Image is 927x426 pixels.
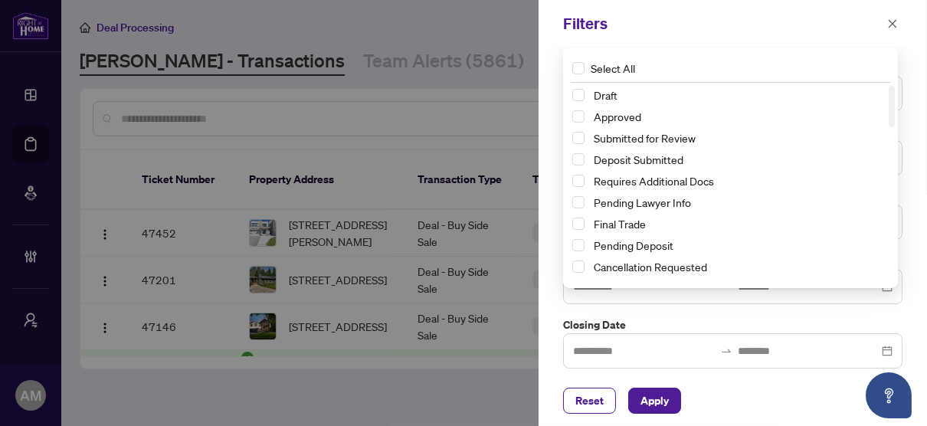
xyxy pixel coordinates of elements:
[588,193,889,211] span: Pending Lawyer Info
[588,86,889,104] span: Draft
[572,110,585,123] span: Select Approved
[572,196,585,208] span: Select Pending Lawyer Info
[594,217,646,231] span: Final Trade
[594,88,617,102] span: Draft
[640,388,669,413] span: Apply
[585,60,641,77] span: Select All
[720,345,732,357] span: swap-right
[594,260,707,274] span: Cancellation Requested
[572,132,585,144] span: Select Submitted for Review
[588,236,889,254] span: Pending Deposit
[594,131,696,145] span: Submitted for Review
[594,281,650,295] span: With Payroll
[887,18,898,29] span: close
[572,218,585,230] span: Select Final Trade
[563,388,616,414] button: Reset
[588,150,889,169] span: Deposit Submitted
[572,89,585,101] span: Select Draft
[563,12,883,35] div: Filters
[594,195,691,209] span: Pending Lawyer Info
[588,257,889,276] span: Cancellation Requested
[575,388,604,413] span: Reset
[572,239,585,251] span: Select Pending Deposit
[594,238,673,252] span: Pending Deposit
[588,279,889,297] span: With Payroll
[628,388,681,414] button: Apply
[594,152,683,166] span: Deposit Submitted
[588,172,889,190] span: Requires Additional Docs
[572,175,585,187] span: Select Requires Additional Docs
[866,372,912,418] button: Open asap
[588,215,889,233] span: Final Trade
[588,107,889,126] span: Approved
[594,110,641,123] span: Approved
[720,345,732,357] span: to
[594,174,714,188] span: Requires Additional Docs
[572,153,585,165] span: Select Deposit Submitted
[563,316,902,333] label: Closing Date
[572,261,585,273] span: Select Cancellation Requested
[588,129,889,147] span: Submitted for Review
